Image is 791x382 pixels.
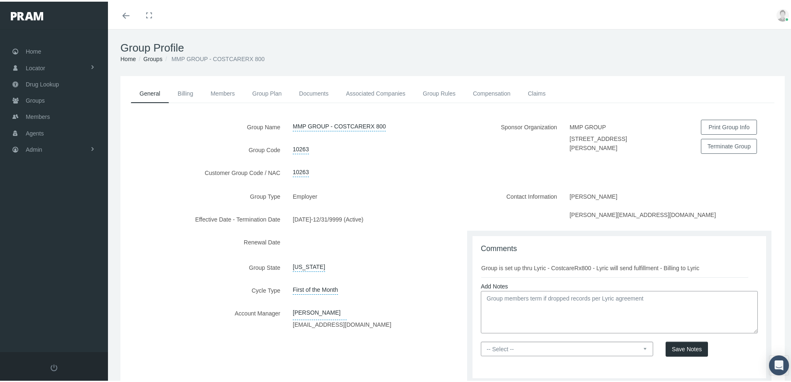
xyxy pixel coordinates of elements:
a: Add Notes [481,281,508,288]
div: - [287,210,453,225]
label: [STREET_ADDRESS][PERSON_NAME] [570,133,668,151]
a: Billing [169,83,202,101]
a: 10263 [293,164,309,175]
span: Members [26,107,50,123]
label: Renewal Date [120,233,287,250]
span: Agents [26,124,44,140]
span: Admin [26,140,42,156]
button: Terminate Group [701,137,757,152]
label: MMP GROUP [570,118,612,133]
label: Employer [293,187,323,202]
a: Associated Companies [337,83,414,101]
span: MMP GROUP - COSTCARERX 800 [171,54,264,61]
label: Sponsor Organization [453,118,563,156]
label: Group State [120,259,287,273]
span: Locator [26,59,45,74]
div: Open Intercom Messenger [769,354,789,374]
span: Drug Lookup [26,75,59,91]
label: Group Name [120,118,287,133]
a: Claims [519,83,554,101]
a: General [131,83,169,101]
a: Members [202,83,243,101]
a: Documents [290,83,337,101]
a: Compensation [464,83,519,101]
label: [PERSON_NAME][EMAIL_ADDRESS][DOMAIN_NAME] [570,209,716,218]
img: user-placeholder.jpg [776,7,789,20]
label: 12/31/9999 [313,210,342,225]
button: Save Notes [666,340,708,355]
a: Home [120,54,136,61]
label: [DATE] [293,210,311,225]
a: Groups [143,54,162,61]
h1: Comments [481,243,758,252]
div: Group is set up thru Lyric - CostcareRx800 - Lyric will send fulfillment - Billing to Lyric [481,262,708,271]
span: Home [26,42,41,58]
span: Save Notes [672,344,702,351]
label: [EMAIL_ADDRESS][DOMAIN_NAME] [293,318,391,328]
a: Group Plan [244,83,291,101]
img: PRAM_20_x_78.png [11,10,43,19]
label: Group Code [120,141,287,155]
button: Print Group Info [701,118,757,133]
span: Groups [26,91,45,107]
a: [US_STATE] [293,259,325,270]
label: Contact Information [453,187,563,221]
a: MMP GROUP - COSTCARERX 800 [293,118,386,130]
label: (Active) [344,210,370,225]
h1: Group Profile [120,40,785,53]
label: Group Type [120,187,287,202]
label: Cycle Type [120,281,287,296]
label: Account Manager [120,304,287,330]
a: [PERSON_NAME] [293,304,347,318]
label: Customer Group Code / NAC [120,164,287,178]
a: Group Rules [414,83,464,101]
span: First of the Month [293,281,338,293]
label: Effective Date - Termination Date [120,210,287,225]
label: [PERSON_NAME] [570,187,624,200]
a: 10263 [293,141,309,153]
